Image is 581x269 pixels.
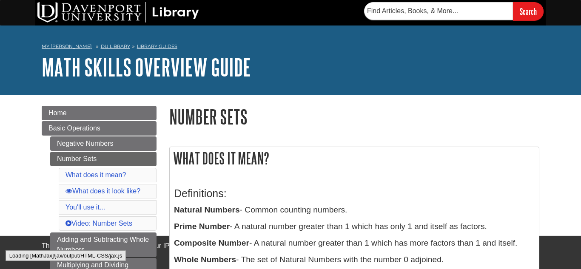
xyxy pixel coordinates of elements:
form: Searches DU Library's articles, books, and more [364,2,544,20]
b: Composite Number [174,238,249,247]
a: You'll use it... [66,204,105,211]
a: Negative Numbers [50,136,157,151]
a: Number Sets [50,152,157,166]
div: Loading [MathJax]/jax/output/HTML-CSS/jax.js [6,250,126,261]
p: - A natural number greater than 1 which has only 1 and itself as factors. [174,221,535,233]
a: Home [42,106,157,120]
p: - Common counting numbers. [174,204,535,216]
p: - The set of Natural Numbers with the number 0 adjoined. [174,254,535,266]
b: Prime Number [174,222,230,231]
input: Search [513,2,544,20]
a: DU Library [101,43,130,49]
a: Adding and Subtracting Whole Numbers [50,232,157,257]
h1: Number Sets [169,106,539,127]
a: What does it mean? [66,171,126,178]
a: Video: Number Sets [66,220,132,227]
input: Find Articles, Books, & More... [364,2,513,20]
a: Basic Operations [42,121,157,136]
h3: Definitions: [174,187,535,200]
span: Home [48,109,67,116]
img: DU Library [37,2,199,23]
nav: breadcrumb [42,41,539,54]
a: What does it look like? [66,187,140,195]
p: - A natural number greater than 1 which has more factors than 1 and itself. [174,237,535,249]
a: Library Guides [137,43,177,49]
h2: What does it mean? [170,147,539,170]
b: Natural Numbers [174,205,240,214]
a: My [PERSON_NAME] [42,43,92,50]
a: Math Skills Overview Guide [42,54,251,80]
span: Basic Operations [48,125,100,132]
b: Whole Numbers [174,255,236,264]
